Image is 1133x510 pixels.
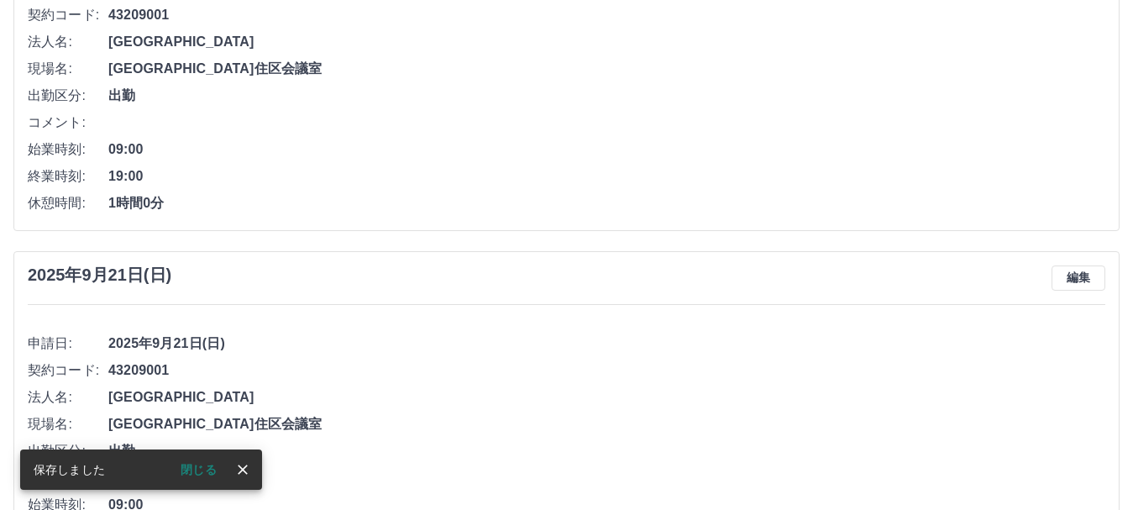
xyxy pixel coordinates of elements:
[28,334,108,354] span: 申請日:
[28,113,108,133] span: コメント:
[108,387,1105,407] span: [GEOGRAPHIC_DATA]
[108,193,1105,213] span: 1時間0分
[108,86,1105,106] span: 出勤
[28,166,108,187] span: 終業時刻:
[108,5,1105,25] span: 43209001
[28,266,171,285] h3: 2025年9月21日(日)
[108,414,1105,434] span: [GEOGRAPHIC_DATA]住区会議室
[108,334,1105,354] span: 2025年9月21日(日)
[108,139,1105,160] span: 09:00
[230,457,255,482] button: close
[108,166,1105,187] span: 19:00
[108,59,1105,79] span: [GEOGRAPHIC_DATA]住区会議室
[28,414,108,434] span: 現場名:
[28,387,108,407] span: 法人名:
[28,59,108,79] span: 現場名:
[28,139,108,160] span: 始業時刻:
[28,5,108,25] span: 契約コード:
[28,441,108,461] span: 出勤区分:
[34,455,105,485] div: 保存しました
[28,193,108,213] span: 休憩時間:
[28,86,108,106] span: 出勤区分:
[28,360,108,381] span: 契約コード:
[28,32,108,52] span: 法人名:
[108,360,1105,381] span: 43209001
[1052,266,1105,291] button: 編集
[108,32,1105,52] span: [GEOGRAPHIC_DATA]
[108,441,1105,461] span: 出勤
[167,457,230,482] button: 閉じる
